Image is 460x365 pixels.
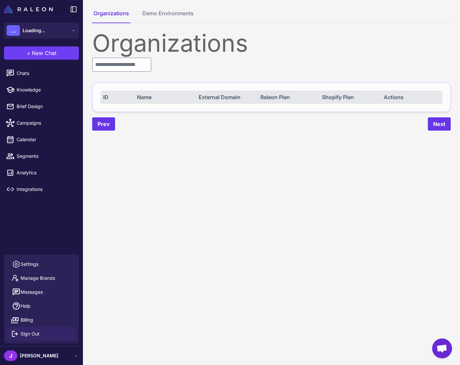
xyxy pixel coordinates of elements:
[23,27,45,34] span: Loading...
[7,25,20,36] div: ...
[384,93,440,101] div: Actions
[199,93,255,101] div: External Domain
[260,93,316,101] div: Raleon Plan
[17,103,75,110] span: Brief Design
[3,66,80,80] a: Chats
[4,5,53,13] img: Raleon Logo
[21,302,31,310] span: Help
[27,49,31,57] span: +
[322,93,378,101] div: Shopify Plan
[137,93,193,101] div: Name
[32,49,56,57] span: New Chat
[7,299,76,313] a: Help
[3,116,80,130] a: Campaigns
[17,136,75,143] span: Calendar
[17,119,75,127] span: Campaigns
[17,186,75,193] span: Integrations
[92,31,451,55] div: Organizations
[21,274,55,282] span: Manage Brands
[92,117,115,131] button: Prev
[428,117,451,131] button: Next
[17,70,75,77] span: Chats
[3,149,80,163] a: Segments
[432,338,452,358] a: Open chat
[21,288,43,296] span: Messages
[17,152,75,160] span: Segments
[21,316,33,324] span: Billing
[21,261,38,268] span: Settings
[7,327,76,341] button: Sign Out
[21,330,39,337] span: Sign Out
[3,166,80,180] a: Analytics
[3,133,80,147] a: Calendar
[17,86,75,93] span: Knowledge
[7,285,76,299] button: Messages
[4,23,79,38] button: ...Loading...
[3,182,80,196] a: Integrations
[4,46,79,60] button: +New Chat
[17,169,75,176] span: Analytics
[20,352,58,359] span: [PERSON_NAME]
[141,9,195,23] button: Demo Environments
[4,5,55,13] a: Raleon Logo
[4,350,17,361] div: J
[92,9,130,23] button: Organizations
[3,83,80,97] a: Knowledge
[103,93,131,101] div: ID
[3,99,80,113] a: Brief Design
